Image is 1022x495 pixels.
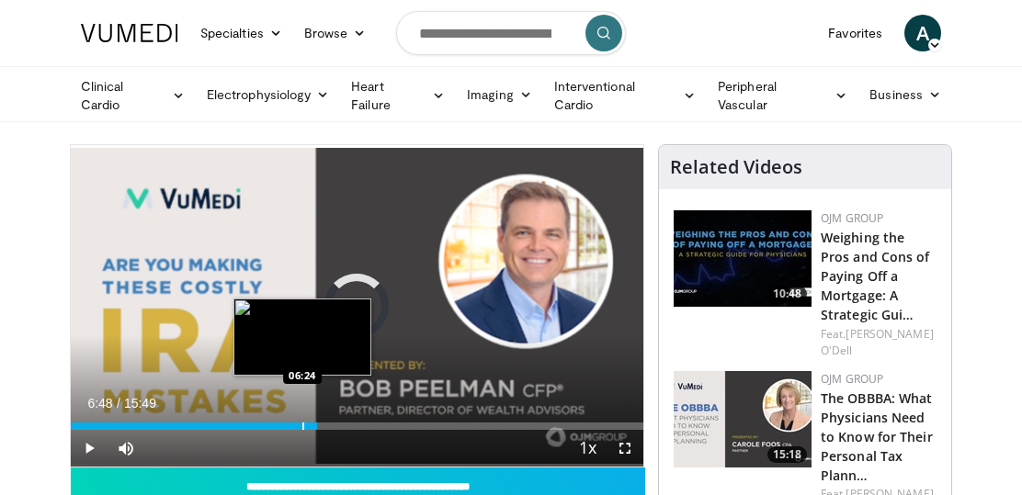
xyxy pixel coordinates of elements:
[71,422,643,430] div: Progress Bar
[71,145,643,467] video-js: Video Player
[674,210,812,307] a: 10:48
[904,15,941,51] a: A
[71,430,108,467] button: Play
[543,77,707,114] a: Interventional Cardio
[821,229,930,323] a: Weighing the Pros and Cons of Paying Off a Mortgage: A Strategic Gui…
[189,15,293,51] a: Specialties
[570,430,607,467] button: Playback Rate
[707,77,858,114] a: Peripheral Vascular
[293,15,378,51] a: Browse
[821,210,884,226] a: OJM Group
[821,371,884,387] a: OJM Group
[821,326,934,358] a: [PERSON_NAME] O'Dell
[767,446,807,463] span: 15:18
[674,210,812,307] img: ef76e58c-ca3b-4201-a9ad-f78e1927b471.150x105_q85_crop-smart_upscale.jpg
[396,11,626,55] input: Search topics, interventions
[607,430,643,467] button: Fullscreen
[456,76,543,113] a: Imaging
[87,396,112,411] span: 6:48
[674,371,812,467] img: 6db954da-78c7-423b-8725-5b22ebd502b2.150x105_q85_crop-smart_upscale.jpg
[817,15,893,51] a: Favorites
[670,156,802,178] h4: Related Videos
[117,396,120,411] span: /
[858,76,952,113] a: Business
[674,371,812,467] a: 15:18
[108,430,144,467] button: Mute
[821,389,933,484] a: The OBBBA: What Physicians Need to Know for Their Personal Tax Plann…
[81,24,178,42] img: VuMedi Logo
[821,326,937,359] div: Feat.
[233,298,371,376] img: image.jpeg
[340,77,456,114] a: Heart Failure
[124,396,156,411] span: 15:49
[196,76,340,113] a: Electrophysiology
[767,286,807,302] span: 10:48
[70,77,196,114] a: Clinical Cardio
